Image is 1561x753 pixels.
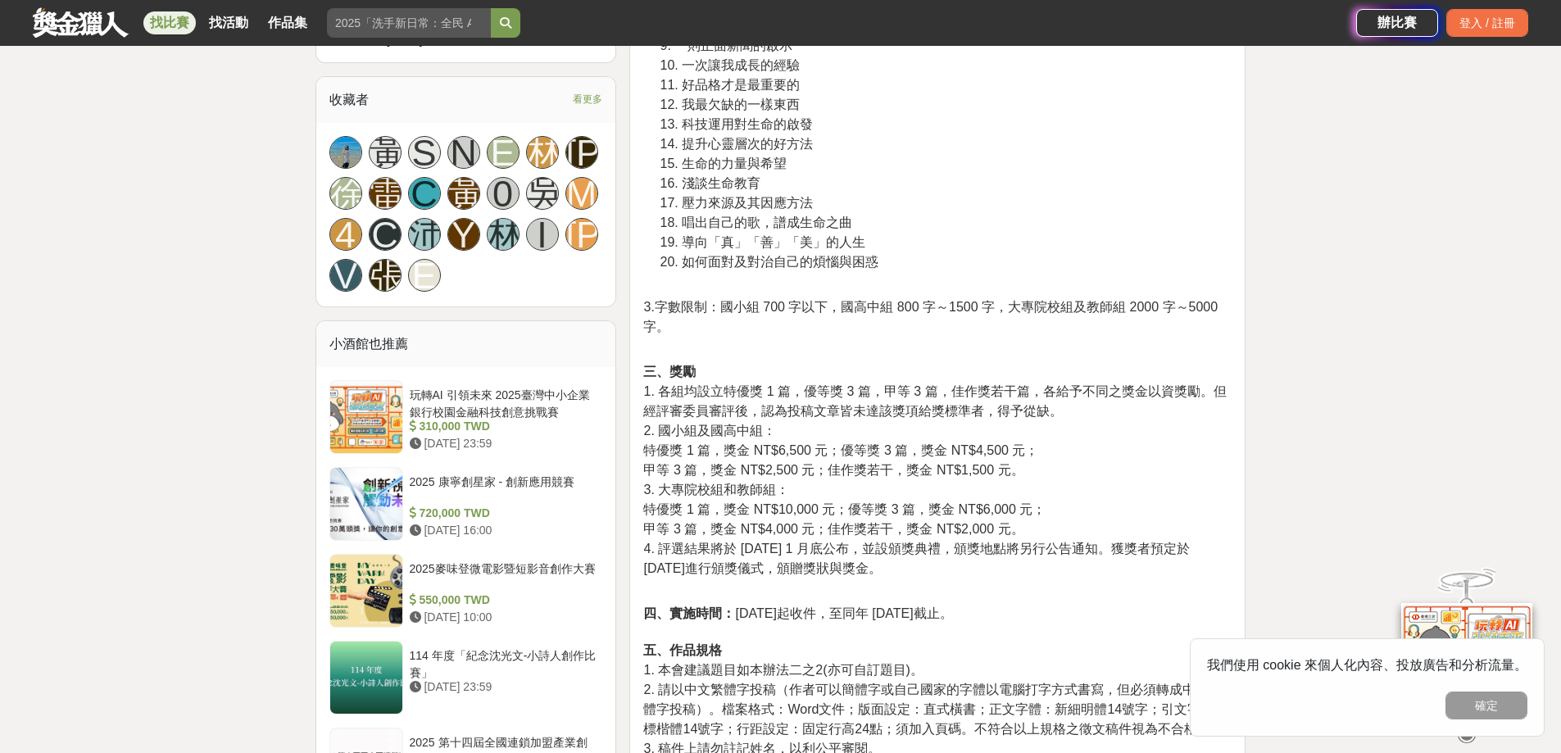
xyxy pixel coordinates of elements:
[565,177,598,210] a: M
[643,502,1046,516] span: 特優獎 1 篇，獎金 NT$10,000 元；優等獎 3 篇，獎金 NT$6,000 元；
[410,522,597,539] div: [DATE] 16:00
[447,136,480,169] a: N
[660,98,800,111] span: 12. 我最欠缺的一樣東西
[447,177,480,210] a: 黃
[660,196,813,210] span: 17. 壓力來源及其因應方法
[660,58,800,72] span: 10. 一次讓我成長的經驗
[410,560,597,592] div: 2025麥味登微電影暨短影音創作大賽
[660,235,865,249] span: 19. 導向「真」「善」「美」的人生
[643,483,789,497] span: 3. 大專院校組和教師組：
[261,11,314,34] a: 作品集
[1445,692,1527,719] button: 確定
[1207,658,1527,672] span: 我們使用 cookie 來個人化內容、投放廣告和分析流量。
[369,218,402,251] a: C
[643,384,1226,418] span: 1. 各組均設立特優獎 1 篇，優等獎 3 篇，甲等 3 篇，佳作獎若干篇，各給予不同之獎金以資獎勵。但經評審委員審評後，認為投稿文章皆未達該獎項給獎標準者，得予從缺。
[202,11,255,34] a: 找活動
[410,592,597,609] div: 550,000 TWD
[660,78,800,92] span: 11. 好品格才是最重要的
[329,218,362,251] a: 4
[487,177,520,210] a: 0
[330,137,361,168] img: Avatar
[316,321,616,367] div: 小酒館也推薦
[410,387,597,418] div: 玩轉AI 引領未來 2025臺灣中小企業銀行校園金融科技創意挑戰賽
[408,218,441,251] a: 沛
[1356,9,1438,37] a: 辦比賽
[565,218,598,251] a: [PERSON_NAME]
[660,176,760,190] span: 16. 淺談生命教育
[660,117,813,131] span: 13. 科技運用對生命的啟發
[410,435,597,452] div: [DATE] 23:59
[526,136,559,169] a: 林
[643,443,1038,457] span: 特優獎 1 篇，獎金 NT$6,500 元；優等獎 3 篇，獎金 NT$4,500 元；
[369,136,402,169] a: 黃
[526,218,559,251] a: I
[410,678,597,696] div: [DATE] 23:59
[410,609,597,626] div: [DATE] 10:00
[660,137,813,151] span: 14. 提升心靈層次的好方法
[329,136,362,169] a: Avatar
[410,474,597,505] div: 2025 康寧創星家 - 創新應用競賽
[573,90,602,108] span: 看更多
[643,424,776,438] span: 2. 國小組及國高中組：
[643,542,1189,575] span: 4. 評選結果將於 [DATE] 1 月底公布，並設頒獎典禮，頒獎地點將另行公告通知。獲獎者預定於 [DATE]進行頒獎儀式，頒贈獎狀與獎金。
[487,218,520,251] a: 林
[1446,9,1528,37] div: 登入 / 註冊
[408,136,441,169] a: S
[643,663,923,677] span: 1. 本會建議題目如本辦法二之2(亦可自訂題目)。
[526,177,559,210] a: 吳
[369,177,402,210] a: 雷
[643,643,722,657] strong: 五、作品規格
[565,136,598,169] a: [PERSON_NAME]
[643,522,1023,536] span: 甲等 3 篇，獎金 NT$4,000 元；佳作獎若干，獎金 NT$2,000 元。
[660,215,852,229] span: 18. 唱出自己的歌，譜成生命之曲
[408,177,441,210] div: C
[329,467,603,541] a: 2025 康寧創星家 - 創新應用競賽 720,000 TWD [DATE] 16:00
[643,606,952,620] span: [DATE]起收件，至同年 [DATE]截止。
[643,365,696,379] strong: 三、獎勵
[329,177,362,210] a: 徐
[329,259,362,292] a: V
[327,8,491,38] input: 2025「洗手新日常：全民 ALL IN」洗手歌全台徵選
[410,505,597,522] div: 720,000 TWD
[408,259,441,292] a: E
[643,300,1218,333] span: 3.字數限制：國小組 700 字以下，國高中組 800 字～1500 字，大專院校組及教師組 2000 字～5000 字。
[660,255,878,269] span: 20. 如何面對及對治自己的煩惱與困惑
[329,641,603,714] a: 114 年度「紀念沈光文-小詩人創作比賽」 [DATE] 23:59
[1401,603,1532,712] img: d2146d9a-e6f6-4337-9592-8cefde37ba6b.png
[410,647,597,678] div: 114 年度「紀念沈光文-小詩人創作比賽」
[660,39,792,52] span: 9. 一則正面新聞的啟示
[410,418,597,435] div: 310,000 TWD
[369,259,402,292] a: 張
[643,463,1023,477] span: 甲等 3 篇，獎金 NT$2,500 元；佳作獎若干，獎金 NT$1,500 元。
[143,11,196,34] a: 找比賽
[643,683,1227,736] span: 2. 請以中文繁體字投稿（作者可以簡體字或自己國家的字體以電腦打字方式書寫，但必須轉成中文繁體字投稿）。檔案格式：Word文件；版面設定：直式橫書；正文字體：新細明體14號字；引文字體：標楷體1...
[660,156,787,170] span: 15. 生命的力量與希望
[487,136,520,169] a: E
[329,554,603,628] a: 2025麥味登微電影暨短影音創作大賽 550,000 TWD [DATE] 10:00
[643,606,735,620] strong: 四、實施時間：
[447,218,480,251] a: Y
[329,380,603,454] a: 玩轉AI 引領未來 2025臺灣中小企業銀行校園金融科技創意挑戰賽 310,000 TWD [DATE] 23:59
